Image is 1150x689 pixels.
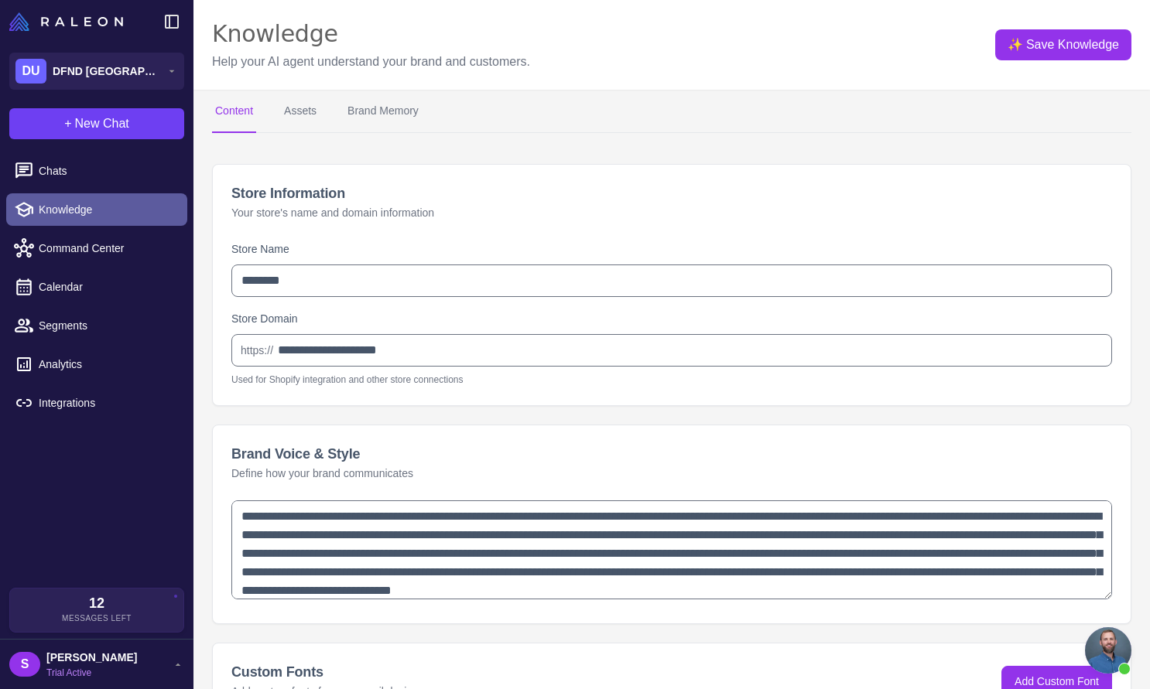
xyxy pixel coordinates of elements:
[75,114,129,133] span: New Chat
[39,162,175,179] span: Chats
[212,53,530,71] p: Help your AI agent understand your brand and customers.
[9,108,184,139] button: +New Chat
[6,155,187,187] a: Chats
[89,596,104,610] span: 12
[62,612,132,624] span: Messages Left
[231,243,289,255] label: Store Name
[6,309,187,342] a: Segments
[231,373,1112,387] p: Used for Shopify integration and other store connections
[281,90,320,133] button: Assets
[39,356,175,373] span: Analytics
[231,444,1112,465] h2: Brand Voice & Style
[46,649,137,666] span: [PERSON_NAME]
[231,662,424,683] h2: Custom Fonts
[212,90,256,133] button: Content
[1015,675,1099,687] span: Add Custom Font
[6,348,187,380] a: Analytics
[1008,36,1020,48] span: ✨
[231,183,1112,204] h2: Store Information
[39,394,175,411] span: Integrations
[9,12,123,31] img: Raleon Logo
[995,29,1131,60] button: ✨Save Knowledge
[231,312,298,325] label: Store Domain
[39,317,175,334] span: Segments
[6,387,187,419] a: Integrations
[15,59,46,84] div: DU
[9,652,40,677] div: S
[39,278,175,295] span: Calendar
[212,19,530,49] div: Knowledge
[231,204,1112,221] p: Your store's name and domain information
[344,90,422,133] button: Brand Memory
[1085,627,1131,674] a: Open chat
[9,53,184,90] button: DUDFND [GEOGRAPHIC_DATA]
[46,666,137,680] span: Trial Active
[64,114,71,133] span: +
[231,465,1112,482] p: Define how your brand communicates
[6,232,187,264] a: Command Center
[6,271,187,303] a: Calendar
[6,193,187,226] a: Knowledge
[39,201,175,218] span: Knowledge
[53,63,161,80] span: DFND [GEOGRAPHIC_DATA]
[39,240,175,257] span: Command Center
